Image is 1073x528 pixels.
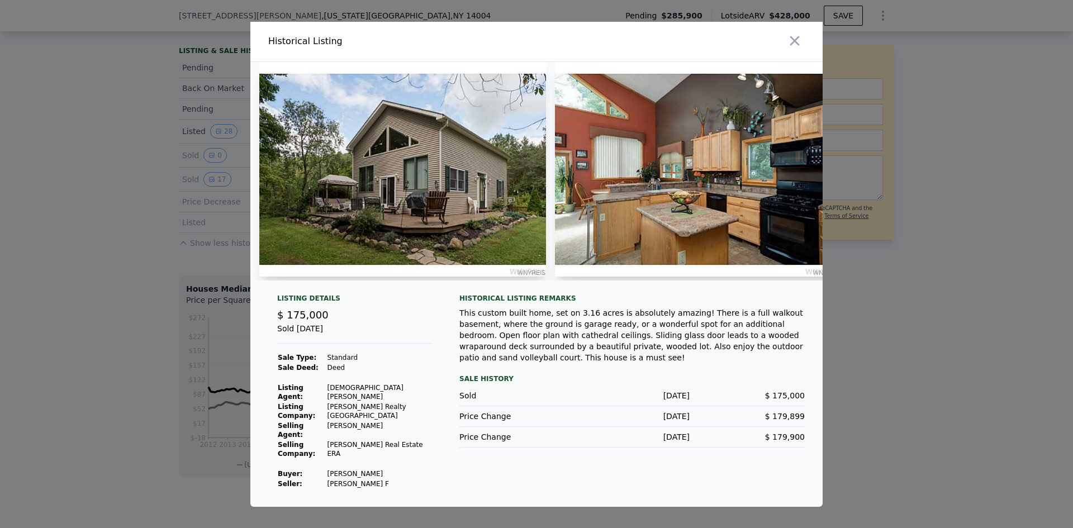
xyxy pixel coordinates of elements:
[259,62,546,277] img: Property Img
[278,470,302,478] strong: Buyer :
[278,364,319,372] strong: Sale Deed:
[765,391,805,400] span: $ 175,000
[459,390,575,401] div: Sold
[278,480,302,488] strong: Seller :
[765,412,805,421] span: $ 179,899
[459,372,805,386] div: Sale History
[575,390,690,401] div: [DATE]
[277,309,329,321] span: $ 175,000
[327,479,433,489] td: [PERSON_NAME] F
[575,431,690,443] div: [DATE]
[459,431,575,443] div: Price Change
[277,323,433,344] div: Sold [DATE]
[278,441,315,458] strong: Selling Company:
[278,422,303,439] strong: Selling Agent:
[327,402,433,421] td: [PERSON_NAME] Realty [GEOGRAPHIC_DATA]
[459,411,575,422] div: Price Change
[459,294,805,303] div: Historical Listing remarks
[327,363,433,373] td: Deed
[327,421,433,440] td: [PERSON_NAME]
[555,62,842,277] img: Property Img
[277,294,433,307] div: Listing Details
[278,403,315,420] strong: Listing Company:
[268,35,532,48] div: Historical Listing
[459,307,805,363] div: This custom built home, set on 3.16 acres is absolutely amazing! There is a full walkout basement...
[327,469,433,479] td: [PERSON_NAME]
[327,383,433,402] td: [DEMOGRAPHIC_DATA][PERSON_NAME]
[327,440,433,459] td: [PERSON_NAME] Real Estate ERA
[575,411,690,422] div: [DATE]
[327,353,433,363] td: Standard
[278,354,316,361] strong: Sale Type:
[765,432,805,441] span: $ 179,900
[278,384,303,401] strong: Listing Agent:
